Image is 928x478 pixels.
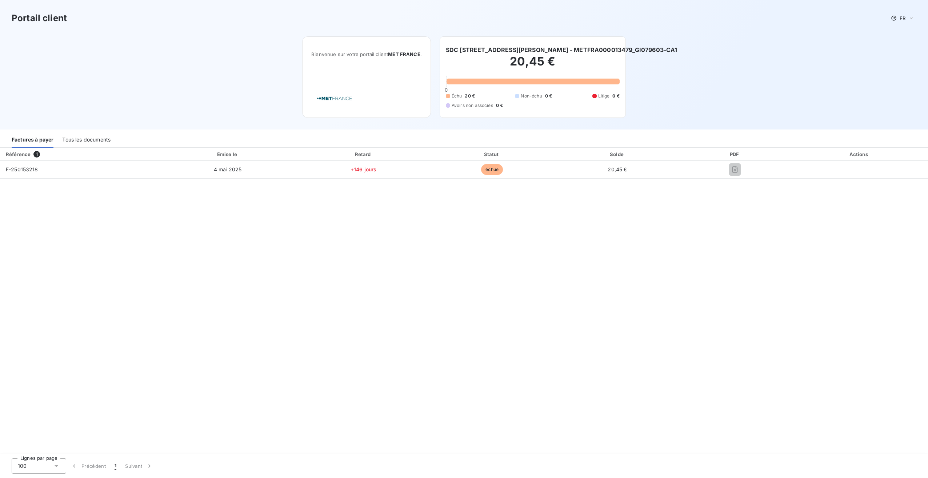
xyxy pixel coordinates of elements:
span: MET FRANCE [388,51,420,57]
span: 0 € [612,93,619,99]
span: Échu [452,93,462,99]
span: FR [900,15,905,21]
div: Référence [6,151,31,157]
span: 4 mai 2025 [214,166,242,172]
span: 20 € [465,93,475,99]
span: Litige [598,93,610,99]
span: 0 € [545,93,552,99]
span: Bienvenue sur votre portail client . [311,51,422,57]
span: 0 [445,87,448,93]
div: Retard [300,151,427,158]
span: Avoirs non associés [452,102,493,109]
img: Company logo [311,88,358,109]
span: échue [481,164,503,175]
h3: Portail client [12,12,67,25]
span: +146 jours [351,166,377,172]
button: Précédent [66,458,110,474]
h2: 20,45 € [446,54,620,76]
div: PDF [681,151,789,158]
span: 20,45 € [608,166,627,172]
span: F-250153218 [6,166,38,172]
div: Statut [430,151,554,158]
span: 1 [115,462,116,470]
span: 100 [18,462,27,470]
div: Factures à payer [12,132,53,148]
div: Tous les documents [62,132,111,148]
div: Actions [792,151,927,158]
button: Suivant [121,458,157,474]
span: 0 € [496,102,503,109]
button: 1 [110,458,121,474]
span: 1 [33,151,40,158]
div: Émise le [159,151,297,158]
h6: SDC [STREET_ADDRESS][PERSON_NAME] - METFRA000013479_GI079603-CA1 [446,45,677,54]
span: Non-échu [521,93,542,99]
div: Solde [557,151,678,158]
